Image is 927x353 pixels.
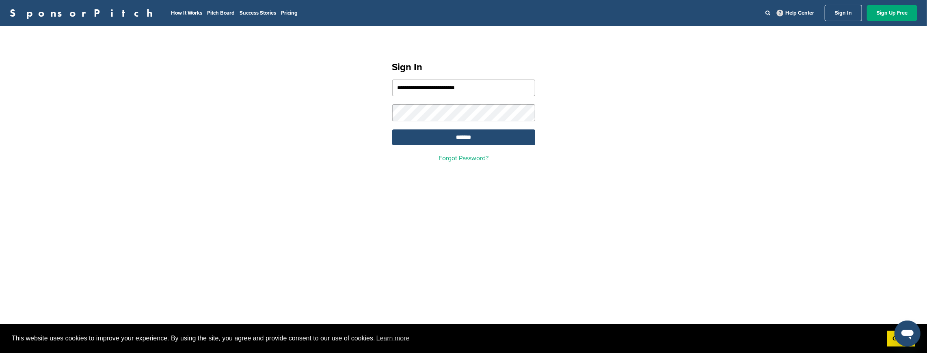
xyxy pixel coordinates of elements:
[375,332,411,344] a: learn more about cookies
[12,332,881,344] span: This website uses cookies to improve your experience. By using the site, you agree and provide co...
[895,321,921,347] iframe: Button to launch messaging window
[775,8,816,18] a: Help Center
[825,5,862,21] a: Sign In
[887,331,915,347] a: dismiss cookie message
[10,8,158,18] a: SponsorPitch
[207,10,235,16] a: Pitch Board
[240,10,276,16] a: Success Stories
[392,60,535,75] h1: Sign In
[171,10,202,16] a: How It Works
[439,154,488,162] a: Forgot Password?
[281,10,298,16] a: Pricing
[867,5,917,21] a: Sign Up Free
